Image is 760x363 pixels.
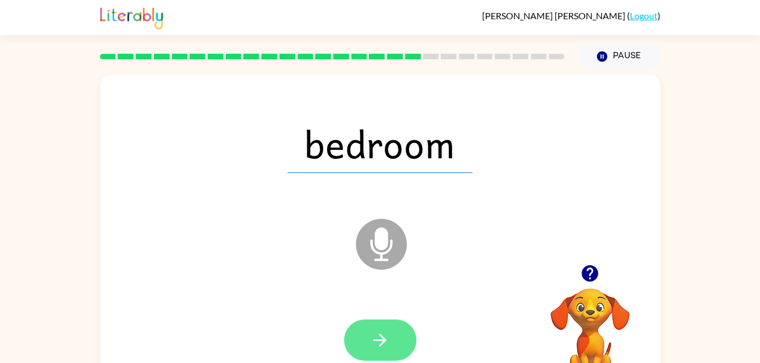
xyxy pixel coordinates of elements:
span: [PERSON_NAME] [PERSON_NAME] [482,10,627,21]
img: Literably [100,5,163,29]
a: Logout [630,10,658,21]
span: bedroom [287,114,473,173]
button: Pause [578,44,660,70]
div: ( ) [482,10,660,21]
